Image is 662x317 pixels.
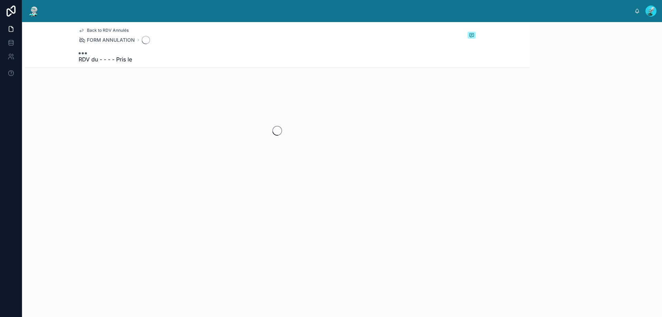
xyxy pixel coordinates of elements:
[79,28,129,33] a: Back to RDV Annulés
[87,37,135,43] span: FORM ANNULATION
[79,37,135,43] a: FORM ANNULATION
[28,6,40,17] img: App logo
[87,28,129,33] span: Back to RDV Annulés
[79,55,132,63] span: RDV du - - - - Pris le
[46,10,634,12] div: scrollable content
